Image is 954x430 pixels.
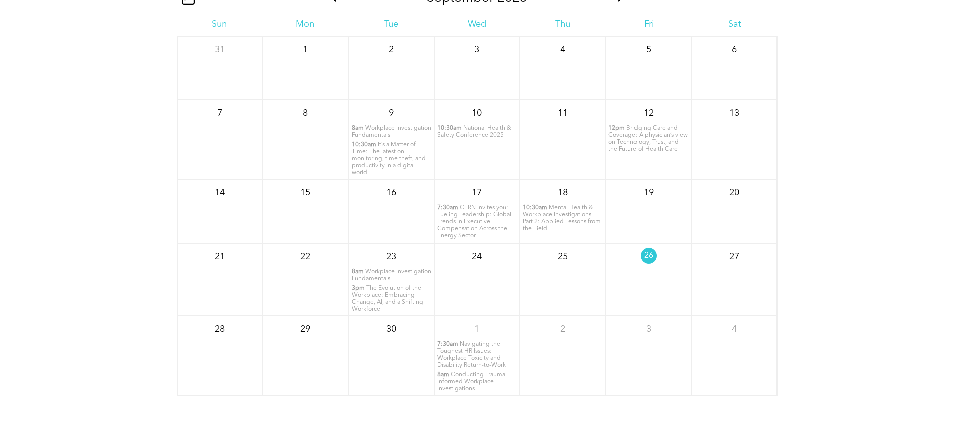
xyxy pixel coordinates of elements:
[352,285,365,292] span: 3pm
[640,184,658,202] p: 19
[725,184,743,202] p: 20
[641,248,657,264] p: 26
[296,248,314,266] p: 22
[262,19,348,30] div: Mon
[211,104,229,122] p: 7
[382,320,400,338] p: 30
[468,248,486,266] p: 24
[437,341,506,368] span: Navigating the Toughest HR Issues: Workplace Toxicity and Disability Return-to-Work
[640,104,658,122] p: 12
[725,41,743,59] p: 6
[468,320,486,338] p: 1
[437,341,458,348] span: 7:30am
[437,205,511,239] span: CTRN invites you: Fueling Leadership: Global Trends in Executive Compensation Across the Energy S...
[640,320,658,338] p: 3
[382,41,400,59] p: 2
[437,372,507,392] span: Conducting Trauma-Informed Workplace Investigations
[554,104,572,122] p: 11
[523,204,547,211] span: 10:30am
[352,141,376,148] span: 10:30am
[352,125,431,138] span: Workplace Investigation Fundamentals
[382,248,400,266] p: 23
[554,184,572,202] p: 18
[352,142,426,176] span: It’s a Matter of Time: The latest on monitoring, time theft, and productivity in a digital world
[554,320,572,338] p: 2
[352,285,423,312] span: The Evolution of the Workplace: Embracing Change, AI, and a Shifting Workforce
[382,184,400,202] p: 16
[211,248,229,266] p: 21
[725,320,743,338] p: 4
[554,41,572,59] p: 4
[608,125,625,132] span: 12pm
[348,19,434,30] div: Tue
[352,125,364,132] span: 8am
[692,19,777,30] div: Sat
[468,104,486,122] p: 10
[468,41,486,59] p: 3
[640,41,658,59] p: 5
[177,19,262,30] div: Sun
[296,320,314,338] p: 29
[468,184,486,202] p: 17
[211,184,229,202] p: 14
[523,205,601,232] span: Mental Health & Workplace Investigations – Part 2: Applied Lessons from the Field
[725,104,743,122] p: 13
[296,104,314,122] p: 8
[437,125,511,138] span: National Health & Safety Conference 2025
[437,204,458,211] span: 7:30am
[382,104,400,122] p: 9
[554,248,572,266] p: 25
[211,320,229,338] p: 28
[296,184,314,202] p: 15
[352,269,431,282] span: Workplace Investigation Fundamentals
[211,41,229,59] p: 31
[437,371,449,378] span: 8am
[725,248,743,266] p: 27
[352,268,364,275] span: 8am
[296,41,314,59] p: 1
[437,125,462,132] span: 10:30am
[520,19,605,30] div: Thu
[606,19,692,30] div: Fri
[608,125,688,152] span: Bridging Care and Coverage: A physician’s view on Technology, Trust, and the Future of Health Care
[434,19,520,30] div: Wed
